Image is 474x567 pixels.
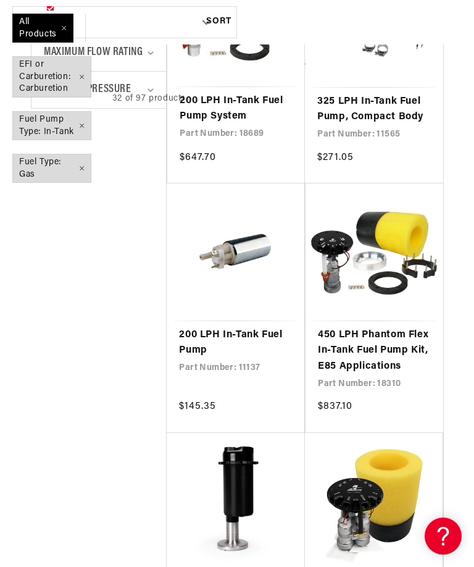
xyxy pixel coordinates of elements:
span: 32 of 97 products [112,94,186,103]
a: 450 LPH Phantom Flex In-Tank Fuel Pump Kit, E85 Applications [318,327,431,375]
a: 200 LPH In-Tank Fuel Pump [179,327,292,359]
a: All Products [6,7,98,49]
span: All Products [13,14,73,42]
a: Fuel Type: Gas [6,147,98,190]
a: Fuel Pump Type: In-Tank [6,104,98,147]
span: Fuel Type: Gas [13,154,91,182]
a: 325 LPH In-Tank Fuel Pump, Compact Body [317,94,431,125]
a: 200 LPH In-Tank Fuel Pump System [180,93,293,125]
span: EFI or Carburetion: Carburetion [13,57,91,97]
a: EFI or Carburetion: Carburetion [6,49,98,104]
span: Fuel Pump Type: In-Tank [13,112,91,140]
